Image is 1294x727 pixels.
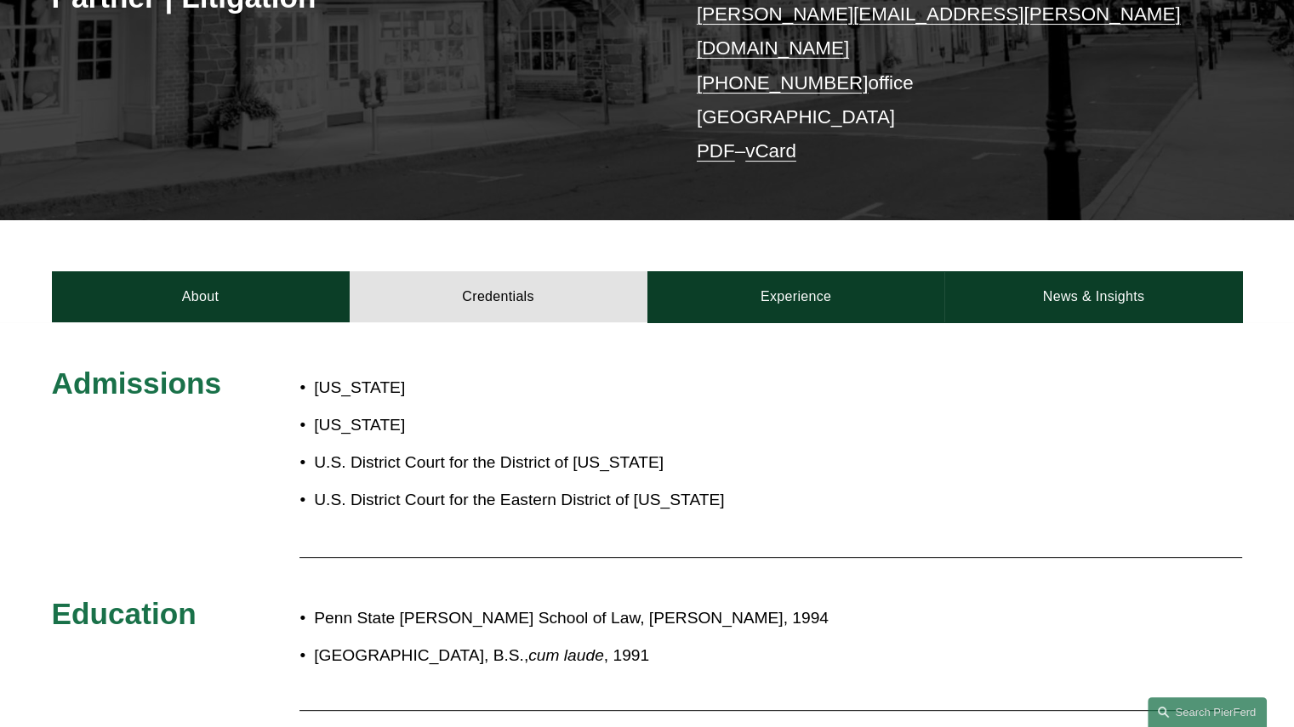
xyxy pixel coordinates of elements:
p: U.S. District Court for the Eastern District of [US_STATE] [314,486,746,515]
span: Admissions [52,366,221,400]
a: Credentials [350,271,647,322]
span: Education [52,597,197,630]
a: About [52,271,350,322]
p: U.S. District Court for the District of [US_STATE] [314,448,746,478]
em: cum laude [528,646,604,664]
a: News & Insights [944,271,1242,322]
a: Experience [647,271,945,322]
p: Penn State [PERSON_NAME] School of Law, [PERSON_NAME], 1994 [314,604,1093,633]
a: PDF [697,140,735,162]
p: [GEOGRAPHIC_DATA], B.S., , 1991 [314,641,1093,671]
p: [US_STATE] [314,373,746,403]
a: [PHONE_NUMBER] [697,72,869,94]
a: [PERSON_NAME][EMAIL_ADDRESS][PERSON_NAME][DOMAIN_NAME] [697,3,1181,59]
a: Search this site [1148,697,1267,727]
p: [US_STATE] [314,411,746,440]
a: vCard [745,140,796,162]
